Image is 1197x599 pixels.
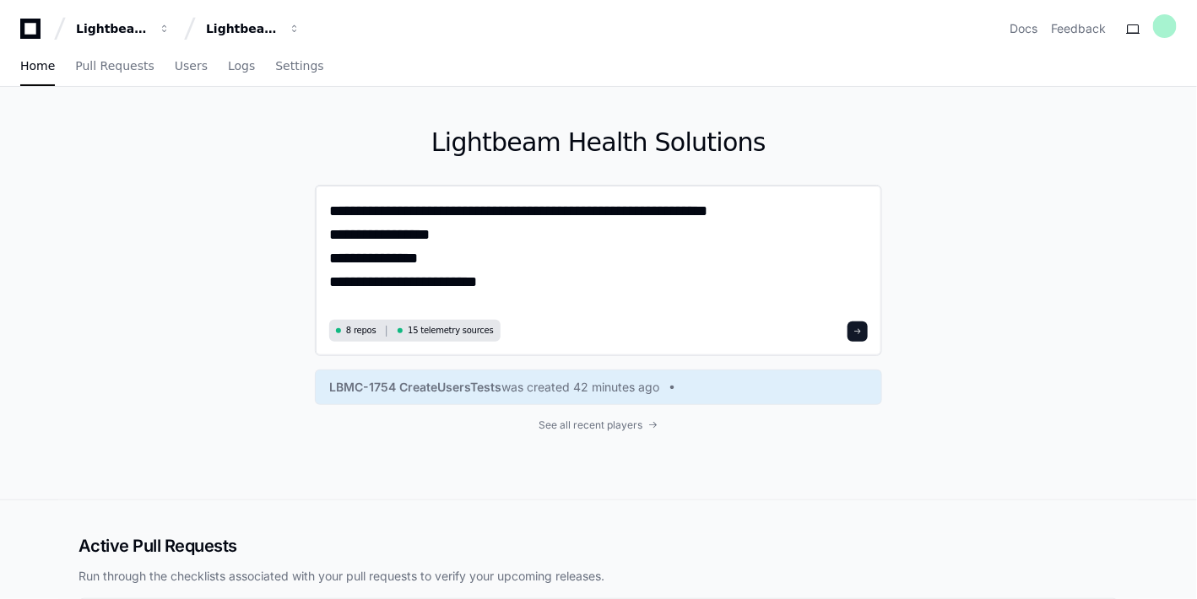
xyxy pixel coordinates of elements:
[228,61,255,71] span: Logs
[539,418,643,432] span: See all recent players
[408,324,493,337] span: 15 telemetry sources
[20,47,55,86] a: Home
[75,47,154,86] a: Pull Requests
[199,13,307,44] button: Lightbeam Health Solutions
[175,47,208,86] a: Users
[275,61,323,71] span: Settings
[79,534,1118,558] h2: Active Pull Requests
[76,20,149,37] div: Lightbeam Health
[346,324,376,337] span: 8 repos
[1010,20,1037,37] a: Docs
[69,13,177,44] button: Lightbeam Health
[175,61,208,71] span: Users
[75,61,154,71] span: Pull Requests
[329,379,868,396] a: LBMC-1754 CreateUsersTestswas created 42 minutes ago
[329,379,501,396] span: LBMC-1754 CreateUsersTests
[315,418,882,432] a: See all recent players
[79,568,1118,585] p: Run through the checklists associated with your pull requests to verify your upcoming releases.
[315,127,882,158] h1: Lightbeam Health Solutions
[1051,20,1106,37] button: Feedback
[275,47,323,86] a: Settings
[20,61,55,71] span: Home
[206,20,279,37] div: Lightbeam Health Solutions
[228,47,255,86] a: Logs
[501,379,659,396] span: was created 42 minutes ago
